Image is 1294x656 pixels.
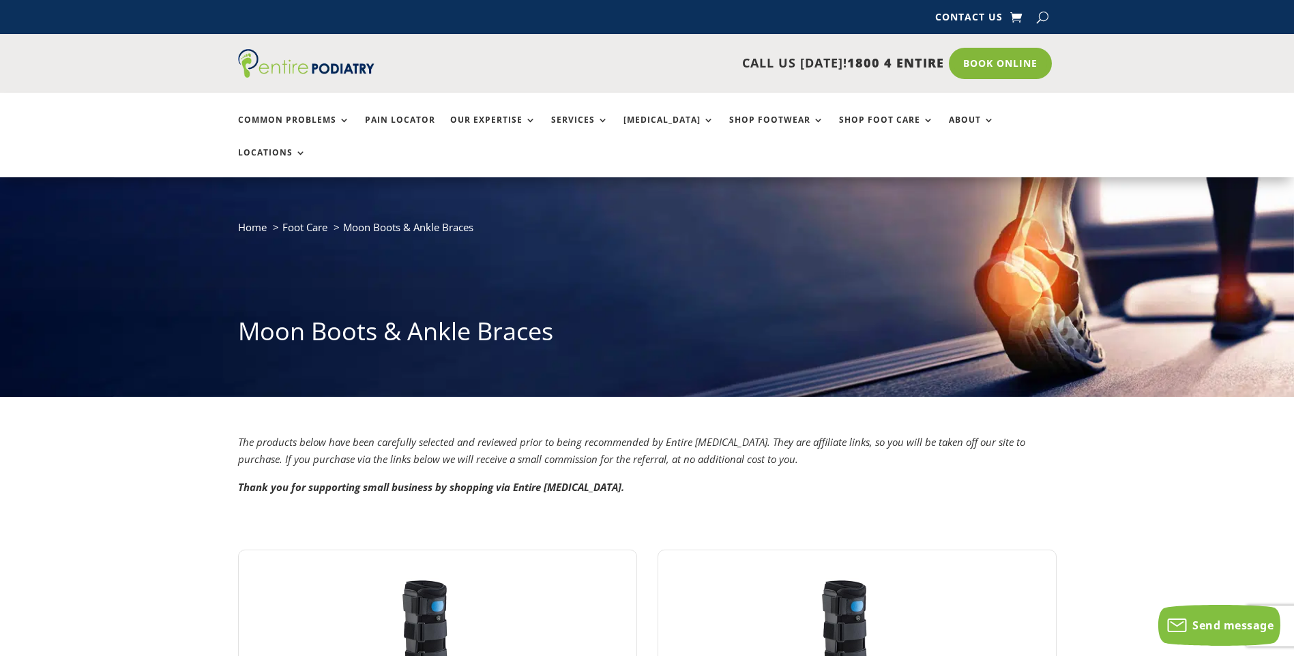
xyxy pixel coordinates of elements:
[935,12,1003,27] a: Contact Us
[1158,605,1280,646] button: Send message
[238,49,374,78] img: logo (1)
[238,435,1025,466] em: The products below have been carefully selected and reviewed prior to being recommended by Entire...
[450,115,536,145] a: Our Expertise
[729,115,824,145] a: Shop Footwear
[238,218,1057,246] nav: breadcrumb
[282,220,327,234] a: Foot Care
[427,55,944,72] p: CALL US [DATE]!
[839,115,934,145] a: Shop Foot Care
[238,148,306,177] a: Locations
[238,480,624,494] strong: Thank you for supporting small business by shopping via Entire [MEDICAL_DATA].
[238,115,350,145] a: Common Problems
[949,48,1052,79] a: Book Online
[847,55,944,71] span: 1800 4 ENTIRE
[1192,618,1274,633] span: Send message
[238,314,1057,355] h1: Moon Boots & Ankle Braces
[551,115,608,145] a: Services
[343,220,473,234] span: Moon Boots & Ankle Braces
[949,115,995,145] a: About
[238,220,267,234] a: Home
[365,115,435,145] a: Pain Locator
[623,115,714,145] a: [MEDICAL_DATA]
[238,67,374,80] a: Entire Podiatry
